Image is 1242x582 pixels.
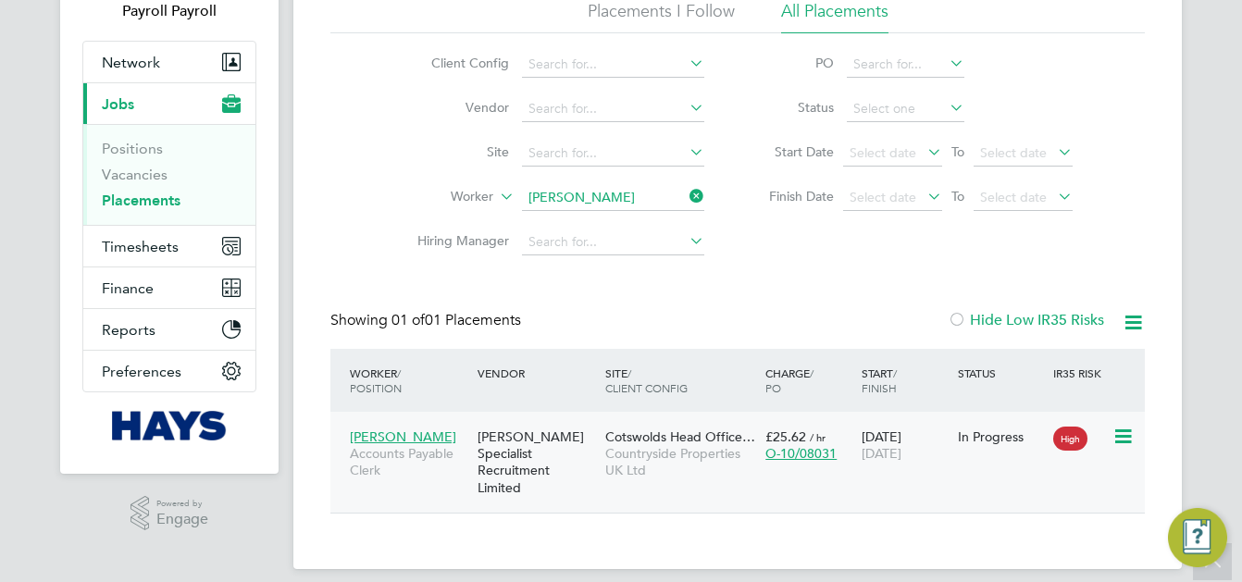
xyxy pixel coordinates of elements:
[958,428,1045,445] div: In Progress
[102,140,163,157] a: Positions
[522,185,704,211] input: Search for...
[345,418,1145,434] a: [PERSON_NAME]Accounts Payable Clerk[PERSON_NAME] Specialist Recruitment LimitedCotswolds Head Off...
[350,365,402,395] span: / Position
[350,445,468,478] span: Accounts Payable Clerk
[765,445,837,462] span: O-10/08031
[1053,427,1087,451] span: High
[605,428,755,445] span: Cotswolds Head Office…
[82,411,256,440] a: Go to home page
[751,143,834,160] label: Start Date
[847,52,964,78] input: Search for...
[980,144,1047,161] span: Select date
[862,365,897,395] span: / Finish
[765,365,814,395] span: / PO
[946,184,970,208] span: To
[102,363,181,380] span: Preferences
[522,52,704,78] input: Search for...
[102,238,179,255] span: Timesheets
[156,512,208,527] span: Engage
[391,311,521,329] span: 01 Placements
[1049,356,1112,390] div: IR35 Risk
[857,419,953,471] div: [DATE]
[403,232,509,249] label: Hiring Manager
[953,356,1049,390] div: Status
[403,99,509,116] label: Vendor
[761,356,857,404] div: Charge
[350,428,456,445] span: [PERSON_NAME]
[83,226,255,266] button: Timesheets
[403,143,509,160] label: Site
[862,445,901,462] span: [DATE]
[522,141,704,167] input: Search for...
[605,365,688,395] span: / Client Config
[473,419,601,505] div: [PERSON_NAME] Specialist Recruitment Limited
[1168,508,1227,567] button: Engage Resource Center
[83,42,255,82] button: Network
[948,311,1104,329] label: Hide Low IR35 Risks
[102,95,134,113] span: Jobs
[83,124,255,225] div: Jobs
[403,55,509,71] label: Client Config
[765,428,806,445] span: £25.62
[102,54,160,71] span: Network
[601,356,761,404] div: Site
[102,166,168,183] a: Vacancies
[330,311,525,330] div: Showing
[847,96,964,122] input: Select one
[605,445,756,478] span: Countryside Properties UK Ltd
[850,189,916,205] span: Select date
[156,496,208,512] span: Powered by
[522,229,704,255] input: Search for...
[83,83,255,124] button: Jobs
[522,96,704,122] input: Search for...
[387,188,493,206] label: Worker
[102,279,154,297] span: Finance
[83,267,255,308] button: Finance
[83,351,255,391] button: Preferences
[102,192,180,209] a: Placements
[850,144,916,161] span: Select date
[102,321,155,339] span: Reports
[473,356,601,390] div: Vendor
[810,430,826,444] span: / hr
[83,309,255,350] button: Reports
[751,188,834,204] label: Finish Date
[112,411,228,440] img: hays-logo-retina.png
[857,356,953,404] div: Start
[130,496,209,531] a: Powered byEngage
[391,311,425,329] span: 01 of
[751,99,834,116] label: Status
[980,189,1047,205] span: Select date
[751,55,834,71] label: PO
[345,356,473,404] div: Worker
[946,140,970,164] span: To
